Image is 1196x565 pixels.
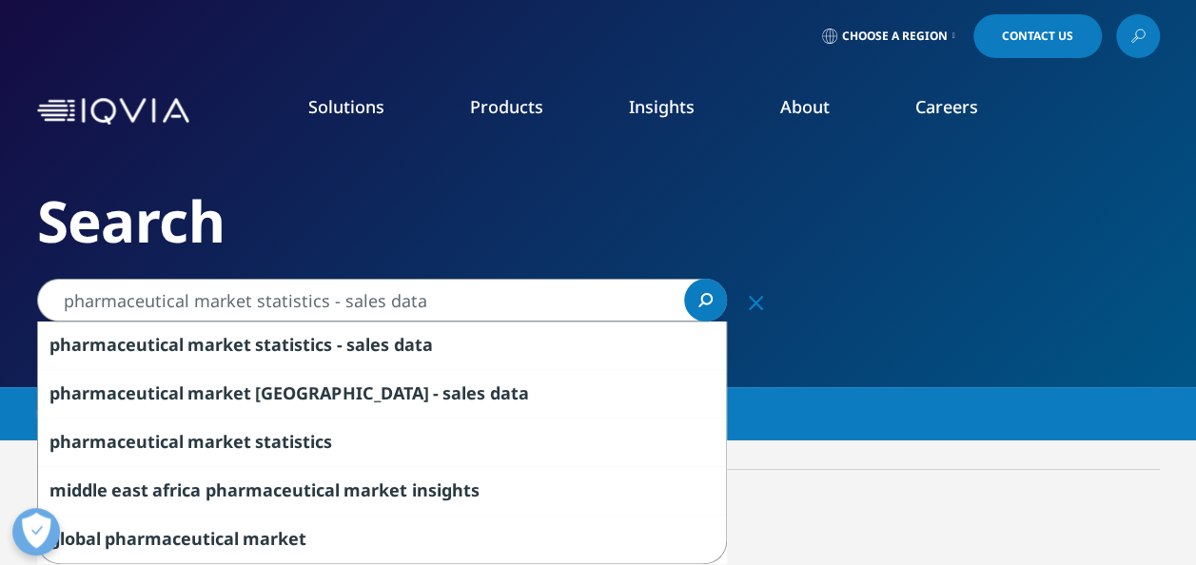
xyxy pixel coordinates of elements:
[973,14,1102,58] a: Contact Us
[105,527,239,550] span: pharmaceutical
[749,296,763,310] svg: Clear
[111,478,148,501] span: east
[734,279,779,324] div: Clear
[152,478,201,501] span: africa
[243,527,306,550] span: market
[37,185,1160,257] h2: Search
[197,67,1160,156] nav: Primary
[490,381,529,404] span: data
[38,418,726,466] div: pharmaceutical market statistics
[684,279,727,321] a: Search
[343,478,407,501] span: market
[49,381,184,404] span: pharmaceutical
[38,515,726,563] div: global pharmaceutical market
[255,381,428,404] span: [GEOGRAPHIC_DATA]
[49,430,184,453] span: pharmaceutical
[49,333,184,356] span: pharmaceutical
[442,381,485,404] span: sales
[255,333,332,356] span: statistics
[308,95,384,118] a: Solutions
[780,95,830,118] a: About
[394,333,433,356] span: data
[698,293,713,307] svg: Search
[206,478,340,501] span: pharmaceutical
[433,381,439,404] span: -
[187,333,251,356] span: market
[49,478,108,501] span: middle
[37,279,727,321] input: Search
[629,95,695,118] a: Insights
[470,95,543,118] a: Products
[49,527,101,550] span: global
[255,430,332,453] span: statistics
[38,369,726,418] div: pharmaceutical market egypt - sales data
[842,29,948,44] span: Choose a Region
[915,95,978,118] a: Careers
[187,381,251,404] span: market
[37,98,189,126] img: IQVIA Healthcare Information Technology and Pharma Clinical Research Company
[38,321,726,369] div: pharmaceutical market statistics - sales data
[346,333,389,356] span: sales
[37,321,727,564] div: Search Suggestions
[412,478,480,501] span: insights
[187,430,251,453] span: market
[337,333,343,356] span: -
[38,466,726,515] div: middle east africa pharmaceutical market insights
[1002,30,1073,42] span: Contact Us
[12,508,60,555] button: Open Preferences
